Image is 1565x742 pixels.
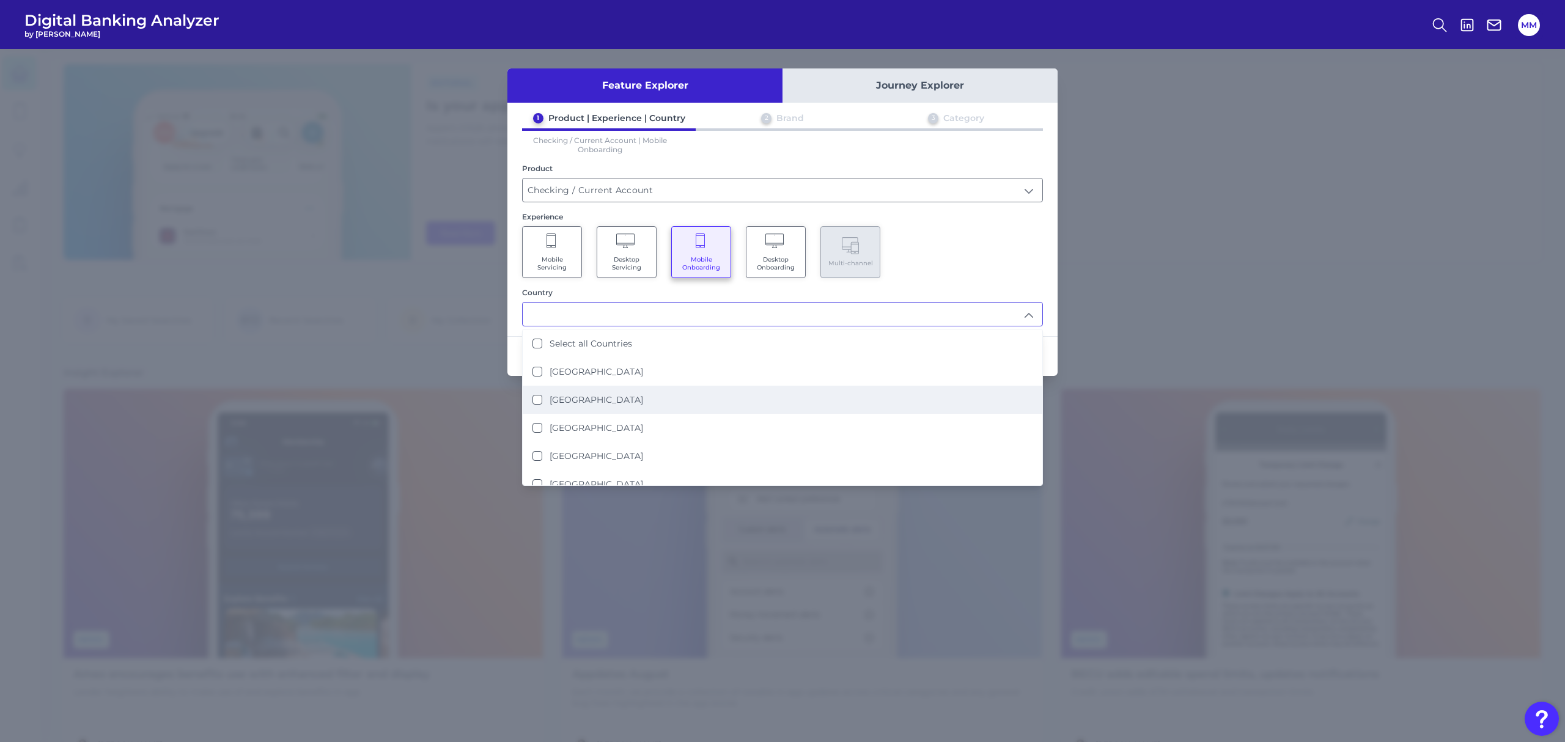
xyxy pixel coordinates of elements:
span: by [PERSON_NAME] [24,29,219,39]
div: Experience [522,212,1043,221]
div: Product | Experience | Country [548,112,685,123]
div: 1 [533,113,543,123]
button: Mobile Servicing [522,226,582,278]
p: Checking / Current Account | Mobile Onboarding [522,136,679,154]
button: Multi-channel [820,226,880,278]
button: Desktop Servicing [597,226,657,278]
div: 2 [761,113,771,123]
button: Mobile Onboarding [671,226,731,278]
div: Country [522,288,1043,297]
button: Journey Explorer [782,68,1058,103]
label: Select all Countries [550,338,632,349]
span: Desktop Onboarding [753,255,799,271]
span: Digital Banking Analyzer [24,11,219,29]
div: Brand [776,112,804,123]
div: Category [943,112,984,123]
button: Desktop Onboarding [746,226,806,278]
button: Feature Explorer [507,68,782,103]
button: MM [1518,14,1540,36]
span: Multi-channel [828,259,873,267]
button: Open Resource Center [1525,702,1559,736]
span: Mobile Onboarding [678,255,724,271]
div: 3 [928,113,938,123]
span: Mobile Servicing [529,255,575,271]
label: [GEOGRAPHIC_DATA] [550,366,643,377]
div: Product [522,164,1043,173]
span: Desktop Servicing [603,255,650,271]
